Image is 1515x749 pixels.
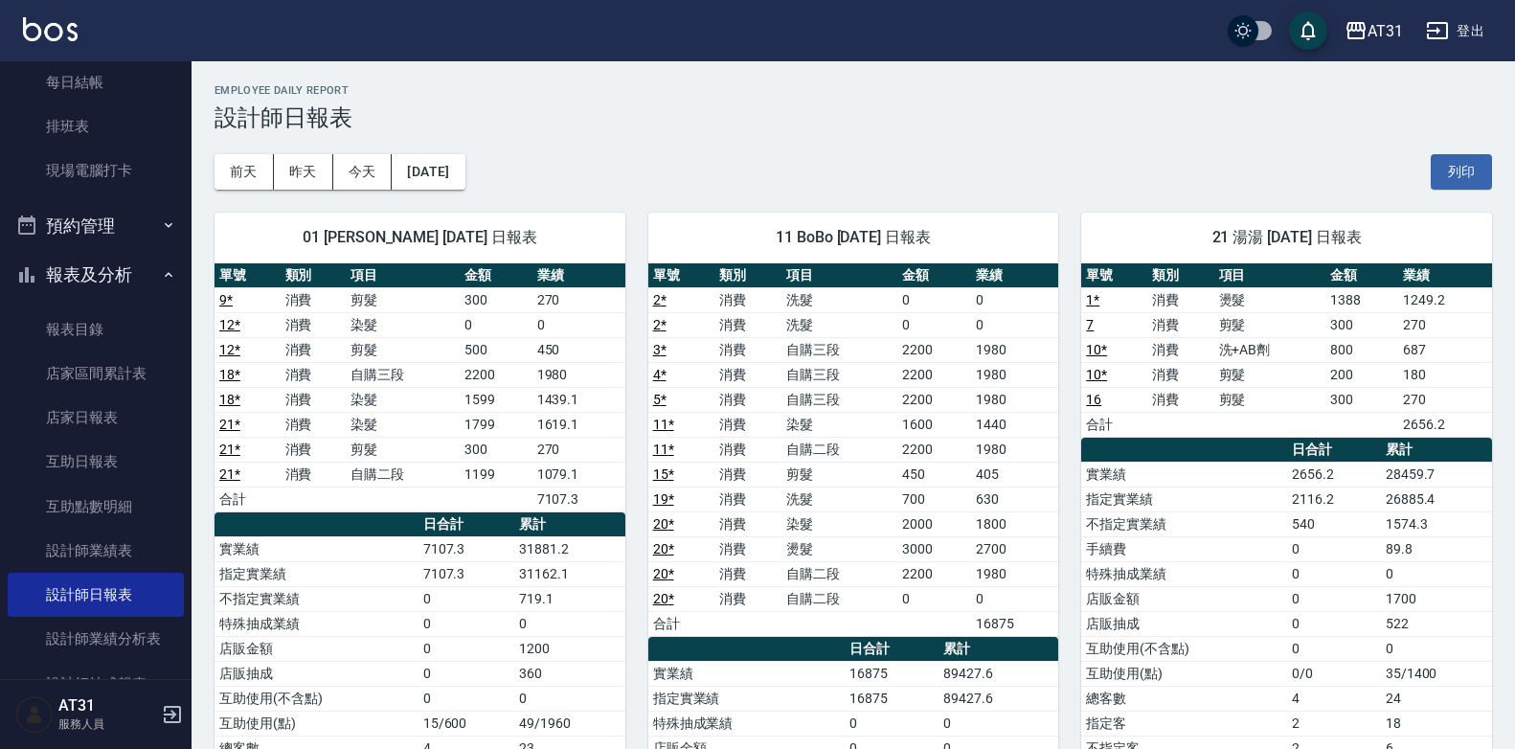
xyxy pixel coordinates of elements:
td: 687 [1398,337,1492,362]
td: 合計 [215,487,281,511]
a: 7 [1086,317,1094,332]
td: 89.8 [1381,536,1492,561]
td: 16875 [845,686,938,711]
span: 21 湯湯 [DATE] 日報表 [1104,228,1469,247]
td: 2200 [897,437,971,462]
td: 指定客 [1081,711,1287,736]
td: 實業績 [1081,462,1287,487]
table: a dense table [1081,263,1492,438]
td: 店販金額 [1081,586,1287,611]
img: Logo [23,17,78,41]
td: 消費 [714,412,781,437]
td: 消費 [714,536,781,561]
td: 特殊抽成業績 [215,611,418,636]
button: 前天 [215,154,274,190]
td: 洗+AB劑 [1214,337,1325,362]
img: Person [15,695,54,734]
td: 2656.2 [1287,462,1381,487]
td: 互助使用(不含點) [215,686,418,711]
td: 1599 [460,387,532,412]
td: 互助使用(不含點) [1081,636,1287,661]
a: 互助點數明細 [8,485,184,529]
td: 1980 [971,561,1059,586]
td: 2000 [897,511,971,536]
td: 1600 [897,412,971,437]
td: 消費 [281,462,347,487]
td: 1619.1 [532,412,625,437]
td: 2200 [460,362,532,387]
a: 每日結帳 [8,60,184,104]
td: 手續費 [1081,536,1287,561]
a: 店家區間累計表 [8,352,184,396]
th: 單號 [1081,263,1147,288]
p: 服務人員 [58,715,156,733]
a: 設計師業績表 [8,529,184,573]
td: 270 [532,437,625,462]
table: a dense table [215,263,625,512]
td: 消費 [1147,312,1213,337]
td: 2200 [897,561,971,586]
td: 消費 [714,437,781,462]
td: 指定實業績 [215,561,418,586]
td: 總客數 [1081,686,1287,711]
th: 金額 [1325,263,1398,288]
td: 1980 [971,387,1059,412]
td: 7107.3 [418,561,515,586]
a: 16 [1086,392,1101,407]
td: 0 [897,312,971,337]
td: 0 [418,686,515,711]
td: 1799 [460,412,532,437]
td: 35/1400 [1381,661,1492,686]
th: 金額 [897,263,971,288]
button: 列印 [1431,154,1492,190]
td: 360 [514,661,624,686]
td: 450 [897,462,971,487]
td: 0/0 [1287,661,1381,686]
td: 消費 [714,362,781,387]
button: AT31 [1337,11,1411,51]
td: 自購三段 [781,387,897,412]
td: 互助使用(點) [215,711,418,736]
a: 設計師抽成報表 [8,662,184,706]
td: 0 [1287,636,1381,661]
td: 剪髮 [1214,362,1325,387]
td: 剪髮 [1214,312,1325,337]
td: 28459.7 [1381,462,1492,487]
td: 1574.3 [1381,511,1492,536]
td: 1200 [514,636,624,661]
td: 染髮 [346,412,460,437]
td: 2200 [897,387,971,412]
td: 0 [1381,561,1492,586]
td: 自購二段 [346,462,460,487]
td: 18 [1381,711,1492,736]
td: 2 [1287,711,1381,736]
th: 項目 [346,263,460,288]
td: 26885.4 [1381,487,1492,511]
a: 現場電腦打卡 [8,148,184,193]
th: 日合計 [418,512,515,537]
td: 自購三段 [781,337,897,362]
a: 報表目錄 [8,307,184,352]
td: 4 [1287,686,1381,711]
td: 0 [418,586,515,611]
td: 0 [1287,561,1381,586]
th: 單號 [215,263,281,288]
td: 消費 [714,586,781,611]
td: 消費 [714,337,781,362]
td: 270 [1398,387,1492,412]
td: 消費 [1147,287,1213,312]
h3: 設計師日報表 [215,104,1492,131]
td: 特殊抽成業績 [1081,561,1287,586]
a: 排班表 [8,104,184,148]
th: 日合計 [1287,438,1381,463]
td: 染髮 [346,312,460,337]
td: 不指定實業績 [215,586,418,611]
td: 1199 [460,462,532,487]
td: 800 [1325,337,1398,362]
td: 2116.2 [1287,487,1381,511]
td: 1079.1 [532,462,625,487]
td: 0 [418,661,515,686]
td: 店販金額 [215,636,418,661]
td: 剪髮 [781,462,897,487]
h5: AT31 [58,696,156,715]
